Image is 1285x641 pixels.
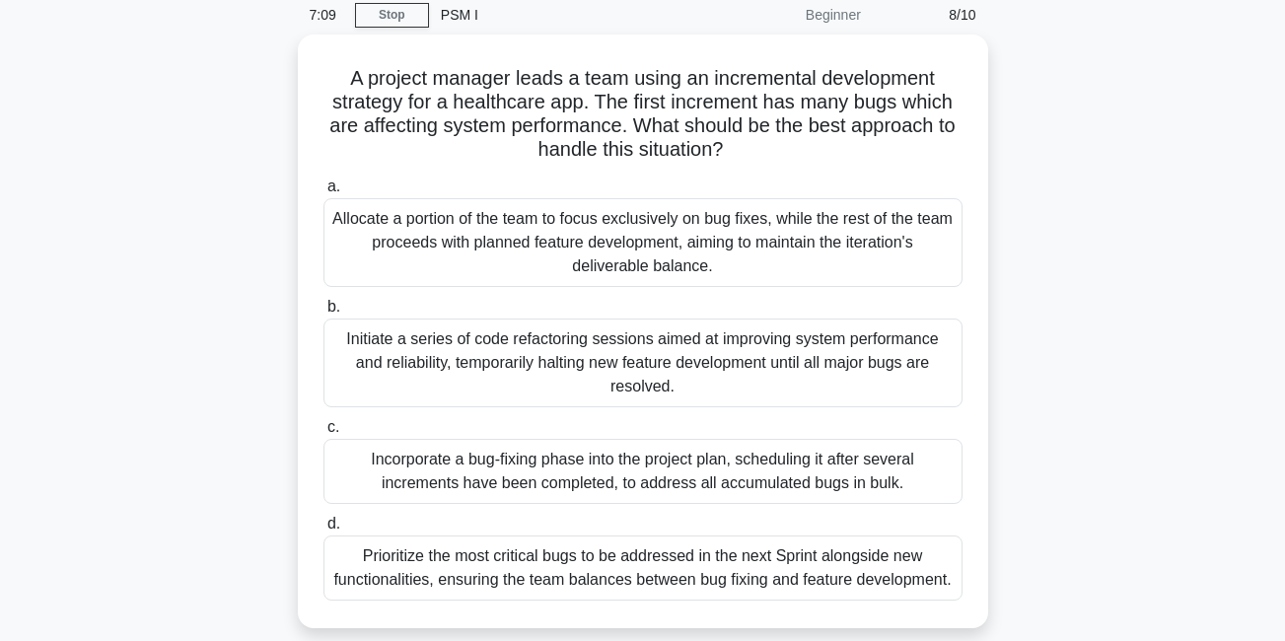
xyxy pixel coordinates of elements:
div: Incorporate a bug-fixing phase into the project plan, scheduling it after several increments have... [323,439,963,504]
div: Prioritize the most critical bugs to be addressed in the next Sprint alongside new functionalitie... [323,535,963,601]
a: Stop [355,3,429,28]
h5: A project manager leads a team using an incremental development strategy for a healthcare app. Th... [321,66,964,163]
div: Initiate a series of code refactoring sessions aimed at improving system performance and reliabil... [323,319,963,407]
span: a. [327,178,340,194]
span: d. [327,515,340,532]
span: b. [327,298,340,315]
span: c. [327,418,339,435]
div: Allocate a portion of the team to focus exclusively on bug fixes, while the rest of the team proc... [323,198,963,287]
